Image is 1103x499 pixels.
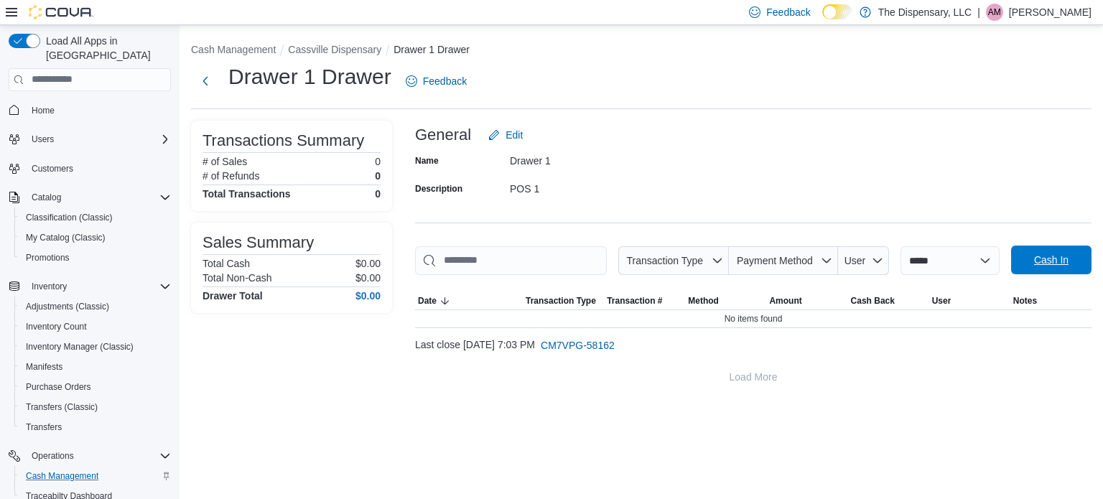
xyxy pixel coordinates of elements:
h6: Total Non-Cash [203,272,272,284]
span: Cash In [1034,253,1069,267]
span: Operations [32,450,74,462]
span: Transaction Type [626,255,703,266]
button: Inventory Manager (Classic) [14,337,177,357]
p: | [977,4,980,21]
span: Home [26,101,171,119]
button: Transaction Type [523,292,604,309]
span: Users [26,131,171,148]
h4: $0.00 [355,290,381,302]
h3: General [415,126,471,144]
span: Inventory Count [20,318,171,335]
a: Home [26,102,60,119]
span: AM [988,4,1001,21]
span: Amount [769,295,801,307]
a: Promotions [20,249,75,266]
nav: An example of EuiBreadcrumbs [191,42,1092,60]
button: Cash Management [14,466,177,486]
a: Purchase Orders [20,378,97,396]
span: Cash Back [851,295,895,307]
button: User [929,292,1010,309]
a: Transfers (Classic) [20,398,103,416]
button: Users [26,131,60,148]
button: CM7VPG-58162 [535,331,620,360]
span: Transaction Type [526,295,596,307]
span: Inventory [32,281,67,292]
h4: 0 [375,188,381,200]
span: Manifests [26,361,62,373]
span: Inventory [26,278,171,295]
button: Home [3,100,177,121]
span: Transfers (Classic) [26,401,98,413]
span: Home [32,105,55,116]
a: Manifests [20,358,68,376]
span: Transaction # [607,295,662,307]
div: Last close [DATE] 7:03 PM [415,331,1092,360]
button: Amount [766,292,847,309]
button: Users [3,129,177,149]
button: User [838,246,889,275]
span: Method [688,295,719,307]
span: Manifests [20,358,171,376]
button: Customers [3,158,177,179]
h4: Drawer Total [203,290,263,302]
a: My Catalog (Classic) [20,229,111,246]
button: Operations [26,447,80,465]
h6: # of Sales [203,156,247,167]
span: Payment Method [737,255,813,266]
button: Adjustments (Classic) [14,297,177,317]
p: 0 [375,170,381,182]
span: Cash Management [20,467,171,485]
button: Manifests [14,357,177,377]
span: Dark Mode [822,19,823,20]
span: Transfers (Classic) [20,398,171,416]
button: Next [191,67,220,95]
span: Customers [32,163,73,174]
h1: Drawer 1 Drawer [228,62,391,91]
div: Drawer 1 [510,149,702,167]
span: Inventory Manager (Classic) [20,338,171,355]
a: Cash Management [20,467,104,485]
span: Feedback [766,5,810,19]
span: Classification (Classic) [20,209,171,226]
h3: Transactions Summary [203,132,364,149]
span: Promotions [26,252,70,264]
a: Classification (Classic) [20,209,118,226]
button: Operations [3,446,177,466]
button: Inventory [3,276,177,297]
span: Adjustments (Classic) [20,298,171,315]
h6: # of Refunds [203,170,259,182]
span: Inventory Count [26,321,87,332]
p: $0.00 [355,272,381,284]
p: 0 [375,156,381,167]
button: Date [415,292,523,309]
button: Load More [415,363,1092,391]
span: User [844,255,866,266]
button: Inventory [26,278,73,295]
span: Load All Apps in [GEOGRAPHIC_DATA] [40,34,171,62]
input: This is a search bar. As you type, the results lower in the page will automatically filter. [415,246,607,275]
button: Cash Management [191,44,276,55]
button: Transfers [14,417,177,437]
p: $0.00 [355,258,381,269]
span: Date [418,295,437,307]
a: Inventory Manager (Classic) [20,338,139,355]
button: Method [685,292,766,309]
h6: Total Cash [203,258,250,269]
span: User [932,295,951,307]
a: Inventory Count [20,318,93,335]
span: Transfers [26,421,62,433]
a: Customers [26,160,79,177]
span: My Catalog (Classic) [20,229,171,246]
span: Purchase Orders [20,378,171,396]
a: Adjustments (Classic) [20,298,115,315]
label: Name [415,155,439,167]
span: CM7VPG-58162 [541,338,615,353]
span: Catalog [32,192,61,203]
span: Transfers [20,419,171,436]
h4: Total Transactions [203,188,291,200]
span: Inventory Manager (Classic) [26,341,134,353]
button: Transaction # [604,292,685,309]
button: Classification (Classic) [14,207,177,228]
label: Description [415,183,462,195]
h3: Sales Summary [203,234,314,251]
